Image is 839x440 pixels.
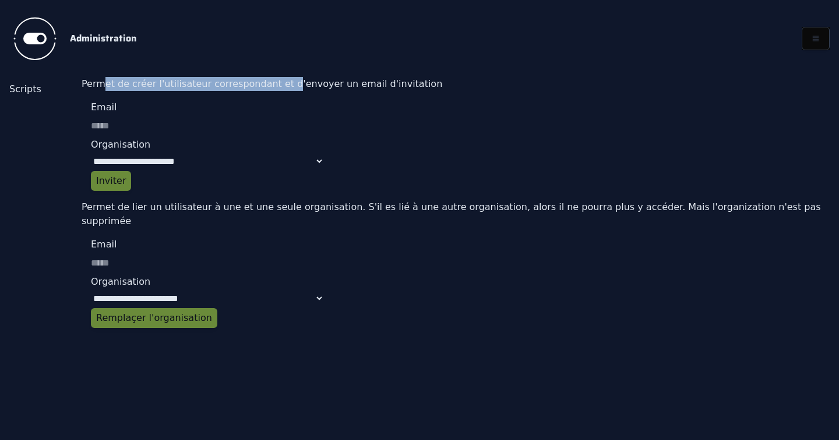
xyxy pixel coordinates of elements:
[91,171,131,191] button: Inviter
[91,138,324,152] label: Organisation
[96,174,126,188] div: Inviter
[82,77,839,91] p: Permet de créer l'utilisateur correspondant et d'envoyer un email d'invitation
[91,238,324,252] label: Email
[70,32,783,46] h2: Administration
[91,275,324,289] label: Organisation
[91,308,217,328] button: Remplaçer l'organisation
[96,311,212,325] div: Remplaçer l'organisation
[91,100,324,114] label: Email
[82,200,839,228] p: Permet de lier un utilisateur à une et une seule organisation. S'il es lié à une autre organisati...
[9,82,72,96] a: Scripts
